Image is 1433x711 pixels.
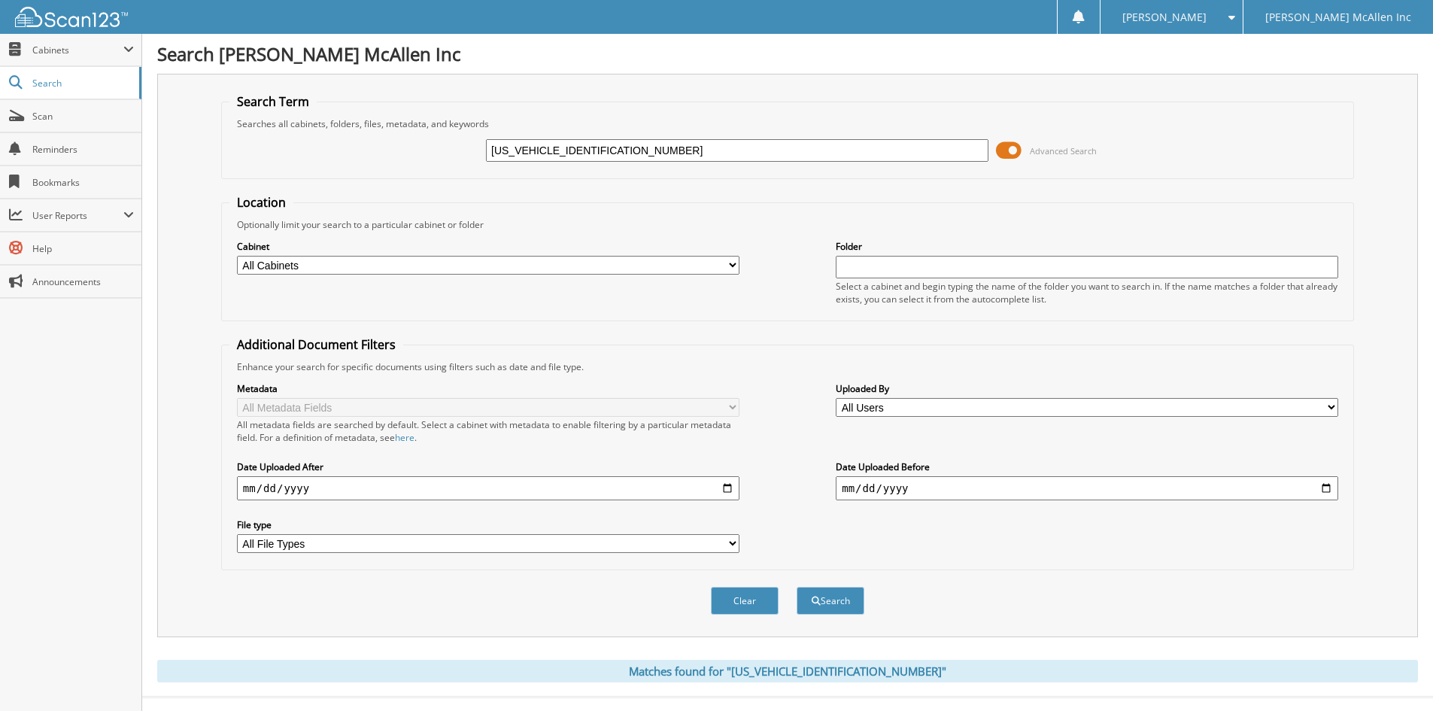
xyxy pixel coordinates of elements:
[237,240,739,253] label: Cabinet
[32,209,123,222] span: User Reports
[157,660,1418,682] div: Matches found for "[US_VEHICLE_IDENTIFICATION_NUMBER]"
[229,360,1346,373] div: Enhance your search for specific documents using filters such as date and file type.
[836,240,1338,253] label: Folder
[836,476,1338,500] input: end
[32,110,134,123] span: Scan
[15,7,128,27] img: scan123-logo-white.svg
[157,41,1418,66] h1: Search [PERSON_NAME] McAllen Inc
[237,460,739,473] label: Date Uploaded After
[836,460,1338,473] label: Date Uploaded Before
[1265,13,1411,22] span: [PERSON_NAME] McAllen Inc
[229,336,403,353] legend: Additional Document Filters
[32,176,134,189] span: Bookmarks
[32,44,123,56] span: Cabinets
[32,275,134,288] span: Announcements
[395,431,414,444] a: here
[237,382,739,395] label: Metadata
[229,194,293,211] legend: Location
[237,476,739,500] input: start
[1122,13,1207,22] span: [PERSON_NAME]
[836,280,1338,305] div: Select a cabinet and begin typing the name of the folder you want to search in. If the name match...
[797,587,864,615] button: Search
[32,77,132,90] span: Search
[237,518,739,531] label: File type
[229,117,1346,130] div: Searches all cabinets, folders, files, metadata, and keywords
[32,242,134,255] span: Help
[1030,145,1097,156] span: Advanced Search
[836,382,1338,395] label: Uploaded By
[32,143,134,156] span: Reminders
[229,93,317,110] legend: Search Term
[237,418,739,444] div: All metadata fields are searched by default. Select a cabinet with metadata to enable filtering b...
[711,587,779,615] button: Clear
[229,218,1346,231] div: Optionally limit your search to a particular cabinet or folder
